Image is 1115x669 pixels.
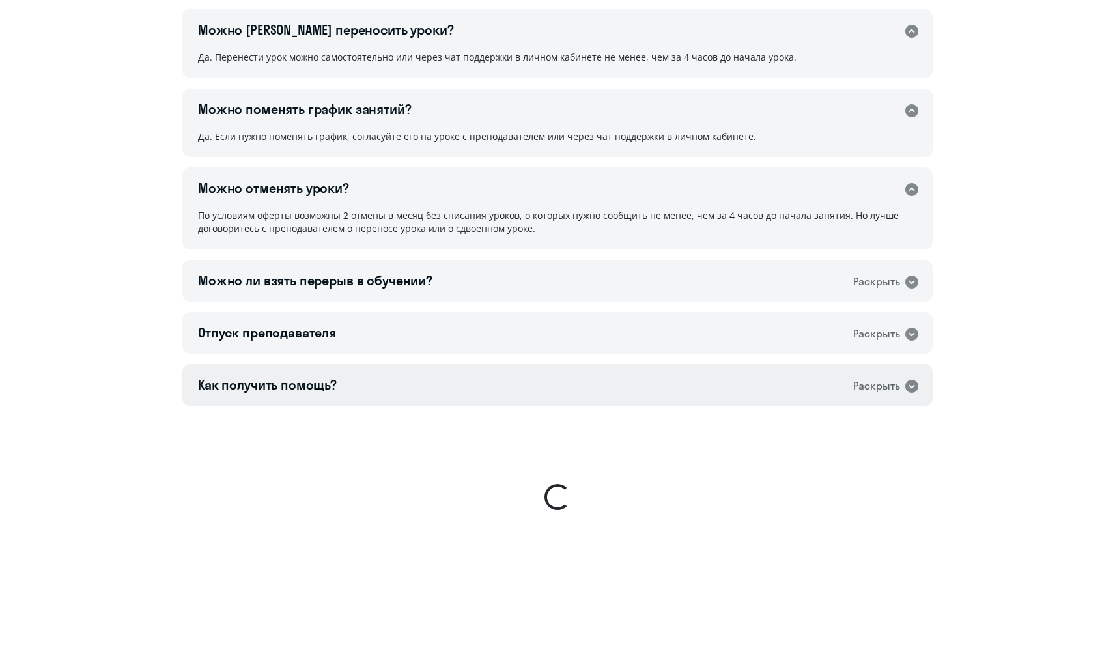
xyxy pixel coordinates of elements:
div: Можно ли взять перерыв в обучении? [198,272,432,290]
div: Можно [PERSON_NAME] переносить уроки? [198,21,453,39]
div: Отпуск преподавателя [198,324,336,342]
div: Раскрыть [853,378,900,394]
div: Раскрыть [853,326,900,342]
div: Можно поменять график занятий? [198,100,412,119]
div: Раскрыть [853,274,900,290]
div: Можно отменять уроки? [198,179,349,197]
div: Да. Перенести урок можно самостоятельно или через чат поддержки в личном кабинете не менее, чем з... [182,50,933,78]
div: Как получить помощь? [198,376,337,394]
div: Да. Если нужно поменять график, согласуйте его на уроке с преподавателем или через чат поддержки ... [182,129,933,158]
div: По условиям оферты возможны 2 отмены в месяц без списания уроков, о которых нужно сообщить не мен... [182,208,933,249]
